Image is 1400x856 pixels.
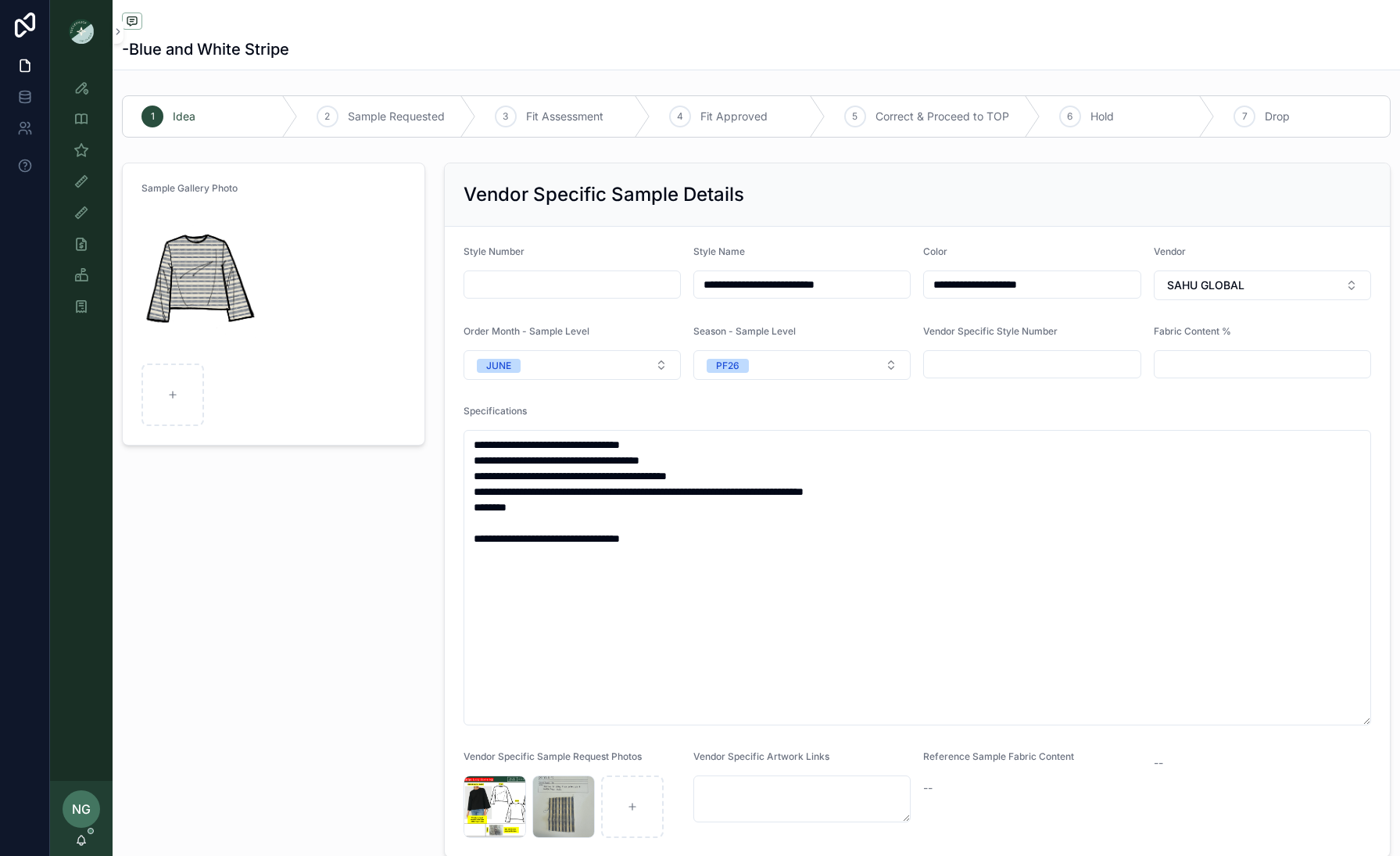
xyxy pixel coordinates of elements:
span: NG [72,800,91,818]
h1: -Blue and White Stripe [122,38,289,60]
span: 2 [324,110,330,123]
span: Fabric Content % [1154,325,1231,337]
span: Sample Gallery Photo [141,182,238,194]
span: Color [923,245,947,257]
span: Hold [1090,109,1114,124]
span: Vendor Specific Style Number [923,325,1058,337]
button: Select Button [464,350,681,380]
span: Fit Approved [700,109,768,124]
div: JUNE [486,359,511,373]
span: 5 [852,110,858,123]
span: SAHU GLOBAL [1167,278,1244,293]
span: Season - Sample Level [693,325,796,337]
span: Correct & Proceed to TOP [875,109,1009,124]
span: -- [923,780,933,796]
span: 7 [1242,110,1248,123]
span: Vendor Specific Sample Request Photos [464,750,642,762]
span: Drop [1265,109,1290,124]
span: Vendor Specific Artwork Links [693,750,829,762]
span: Sample Requested [348,109,445,124]
h2: Vendor Specific Sample Details [464,182,744,207]
span: Order Month - Sample Level [464,325,589,337]
div: scrollable content [50,63,113,341]
img: LS-Top_Horizontal.png [141,207,257,357]
span: Reference Sample Fabric Content [923,750,1074,762]
button: Select Button [693,350,911,380]
span: Fit Assessment [526,109,603,124]
button: Select Button [1154,270,1371,300]
div: PF26 [716,359,739,373]
span: Specifications [464,405,527,417]
span: 6 [1067,110,1072,123]
span: Vendor [1154,245,1186,257]
span: Style Name [693,245,745,257]
span: Style Number [464,245,525,257]
span: 4 [677,110,683,123]
img: App logo [69,19,94,44]
span: -- [1154,755,1163,771]
span: 1 [151,110,155,123]
span: 3 [503,110,508,123]
span: Idea [173,109,195,124]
